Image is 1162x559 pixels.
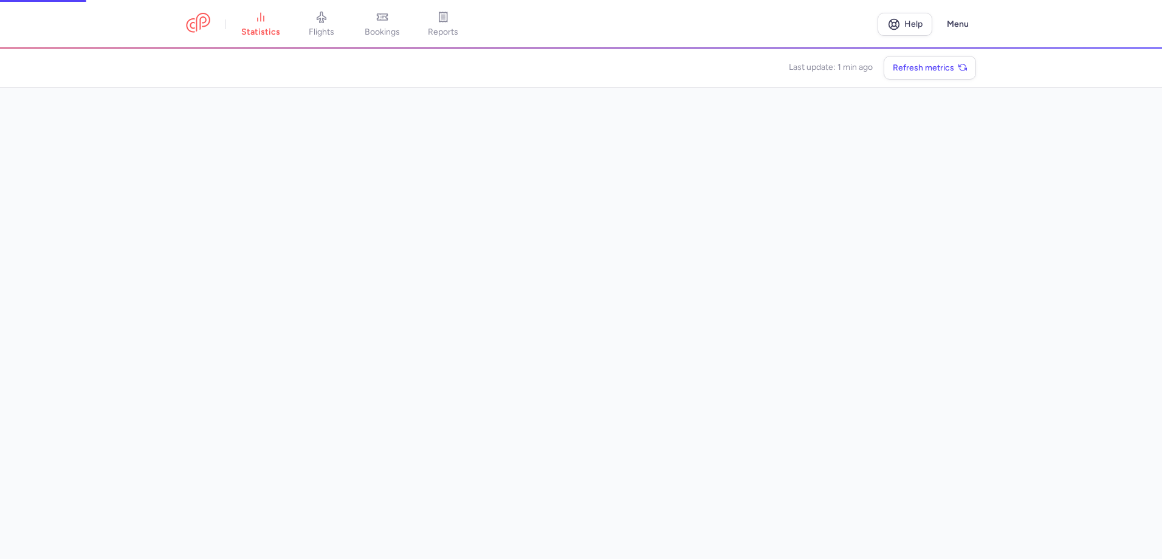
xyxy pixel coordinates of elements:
[893,63,954,72] span: Refresh metrics
[884,56,976,80] button: Refresh metrics
[940,13,976,36] button: Menu
[241,27,280,38] span: statistics
[309,27,334,38] span: flights
[352,11,413,38] a: bookings
[413,11,473,38] a: reports
[789,61,873,74] time: Last update: 1 min ago
[878,13,932,36] a: Help
[230,11,291,38] a: statistics
[291,11,352,38] a: flights
[186,13,210,35] a: CitizenPlane red outlined logo
[904,19,923,29] span: Help
[365,27,400,38] span: bookings
[428,27,458,38] span: reports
